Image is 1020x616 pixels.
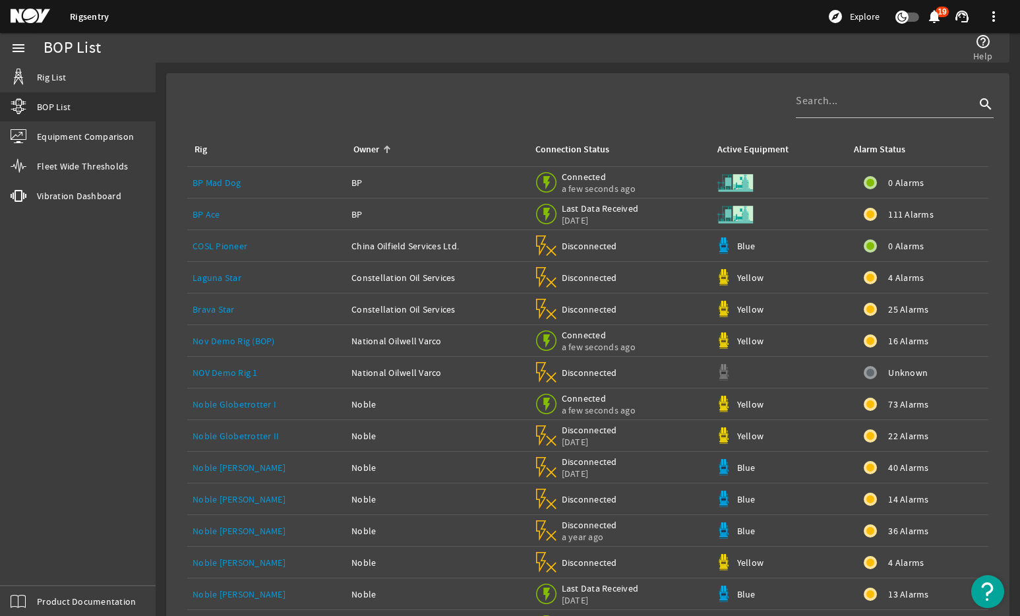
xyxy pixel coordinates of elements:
[562,456,618,468] span: Disconnected
[562,392,636,404] span: Connected
[888,271,924,284] span: 4 Alarms
[37,100,71,113] span: BOP List
[193,240,247,252] a: COSL Pioneer
[11,188,26,204] mat-icon: vibration
[44,42,101,55] div: BOP List
[193,588,285,600] a: Noble [PERSON_NAME]
[562,557,618,569] span: Disconnected
[715,332,732,349] img: Yellowpod.svg
[715,554,732,570] img: Yellowpod.svg
[351,176,522,189] div: BP
[737,272,764,284] span: Yellow
[888,366,928,379] span: Unknown
[717,142,789,157] div: Active Equipment
[888,524,928,538] span: 36 Alarms
[737,335,764,347] span: Yellow
[351,366,522,379] div: National Oilwell Varco
[351,398,522,411] div: Noble
[715,195,755,234] img: Skid.svg
[562,202,639,214] span: Last Data Received
[193,177,241,189] a: BP Mad Dog
[562,493,618,505] span: Disconnected
[715,269,732,286] img: Yellowpod.svg
[562,272,618,284] span: Disconnected
[193,367,258,379] a: NOV Demo Rig 1
[715,364,732,381] img: Graypod.svg
[193,525,285,537] a: Noble [PERSON_NAME]
[562,367,618,379] span: Disconnected
[562,240,618,252] span: Disconnected
[562,436,618,448] span: [DATE]
[888,588,928,601] span: 13 Alarms
[353,142,379,157] div: Owner
[193,398,276,410] a: Noble Globetrotter I
[193,303,235,315] a: Brava Star
[562,424,618,436] span: Disconnected
[926,9,942,24] mat-icon: notifications
[737,493,756,505] span: Blue
[978,1,1009,32] button: more_vert
[737,588,756,600] span: Blue
[978,96,994,112] i: search
[351,429,522,443] div: Noble
[351,271,522,284] div: Constellation Oil Services
[715,522,732,539] img: Bluepod.svg
[351,334,522,348] div: National Oilwell Varco
[193,272,241,284] a: Laguna Star
[737,525,756,537] span: Blue
[193,493,285,505] a: Noble [PERSON_NAME]
[37,595,136,608] span: Product Documentation
[351,239,522,253] div: China Oilfield Services Ltd.
[562,582,639,594] span: Last Data Received
[954,9,970,24] mat-icon: support_agent
[37,160,128,173] span: Fleet Wide Thresholds
[975,34,991,49] mat-icon: help_outline
[562,214,639,226] span: [DATE]
[351,461,522,474] div: Noble
[37,71,66,84] span: Rig List
[193,462,285,474] a: Noble [PERSON_NAME]
[715,586,732,602] img: Bluepod.svg
[715,491,732,507] img: Bluepod.svg
[562,171,636,183] span: Connected
[562,404,636,416] span: a few seconds ago
[850,10,880,23] span: Explore
[715,396,732,412] img: Yellowpod.svg
[888,493,928,506] span: 14 Alarms
[973,49,992,63] span: Help
[562,341,636,353] span: a few seconds ago
[11,40,26,56] mat-icon: menu
[195,142,207,157] div: Rig
[888,303,928,316] span: 25 Alarms
[37,189,121,202] span: Vibration Dashboard
[193,208,220,220] a: BP Ace
[737,303,764,315] span: Yellow
[351,556,522,569] div: Noble
[70,11,109,23] a: Rigsentry
[562,183,636,195] span: a few seconds ago
[822,6,885,27] button: Explore
[888,556,924,569] span: 4 Alarms
[737,398,764,410] span: Yellow
[193,335,275,347] a: Nov Demo Rig (BOP)
[535,142,609,157] div: Connection Status
[927,10,941,24] button: 19
[971,575,1004,608] button: Open Resource Center
[715,427,732,444] img: Yellowpod.svg
[737,462,756,474] span: Blue
[562,519,618,531] span: Disconnected
[737,557,764,569] span: Yellow
[351,142,517,157] div: Owner
[562,303,618,315] span: Disconnected
[37,130,134,143] span: Equipment Comparison
[351,303,522,316] div: Constellation Oil Services
[888,398,928,411] span: 73 Alarms
[351,208,522,221] div: BP
[351,493,522,506] div: Noble
[715,301,732,317] img: Yellowpod.svg
[827,9,843,24] mat-icon: explore
[193,557,285,569] a: Noble [PERSON_NAME]
[888,176,924,189] span: 0 Alarms
[562,329,636,341] span: Connected
[715,237,732,254] img: Bluepod.svg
